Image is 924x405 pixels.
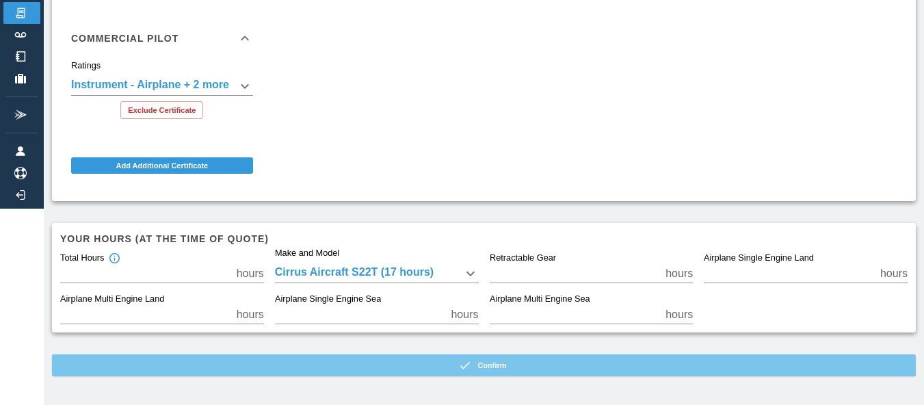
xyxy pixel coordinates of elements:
[490,252,556,265] label: Retractable Gear
[237,265,264,282] p: hours
[704,252,814,265] label: Airplane Single Engine Land
[60,252,120,265] div: Total Hours
[665,306,693,323] p: hours
[880,265,908,282] p: hours
[451,306,478,323] p: hours
[60,293,164,306] label: Airplane Multi Engine Land
[52,354,916,376] button: Confirm
[71,60,101,72] label: Ratings
[60,231,908,246] h6: Your hours (at the time of quote)
[665,265,693,282] p: hours
[120,101,203,119] button: Exclude Certificate
[490,293,590,306] label: Airplane Multi Engine Sea
[275,264,479,283] div: Cirrus Aircraft S22T (17 hours)
[71,77,253,96] div: Instrument - Airplane + 2 more
[237,306,264,323] p: hours
[60,16,264,60] div: Commercial Pilot
[108,252,120,265] svg: Total hours in fixed-wing aircraft
[275,293,381,306] label: Airplane Single Engine Sea
[71,157,253,174] button: Add Additional Certificate
[71,34,179,43] h6: Commercial Pilot
[275,247,339,259] label: Make and Model
[60,60,264,130] div: Commercial Pilot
